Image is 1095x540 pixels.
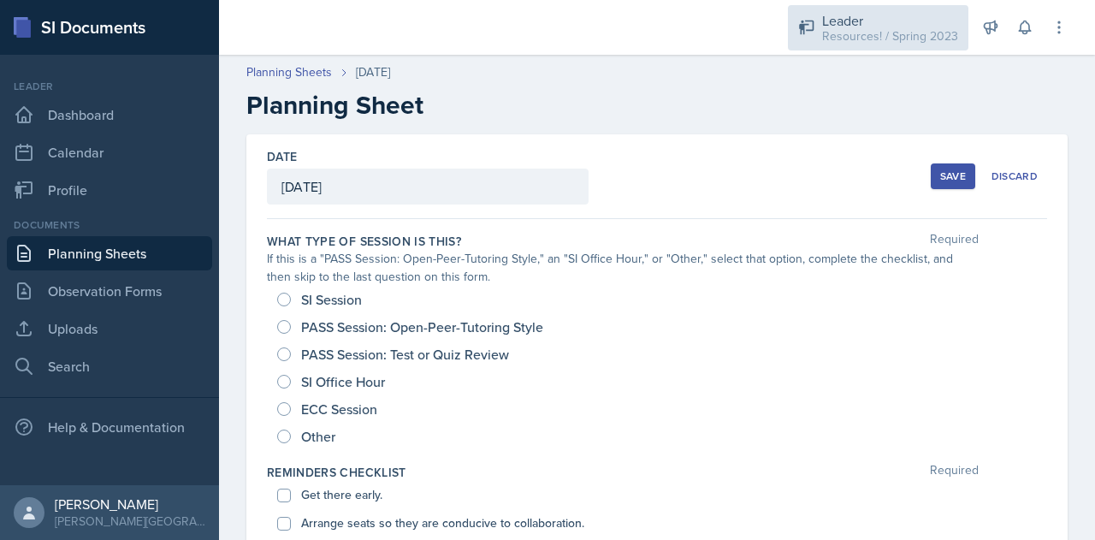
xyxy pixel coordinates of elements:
[55,495,205,513] div: [PERSON_NAME]
[246,63,332,81] a: Planning Sheets
[301,401,377,418] span: ECC Session
[822,27,958,45] div: Resources! / Spring 2023
[301,486,382,504] label: Get there early.
[7,135,212,169] a: Calendar
[940,169,966,183] div: Save
[7,312,212,346] a: Uploads
[991,169,1038,183] div: Discard
[246,90,1068,121] h2: Planning Sheet
[7,98,212,132] a: Dashboard
[931,163,975,189] button: Save
[982,163,1047,189] button: Discard
[7,173,212,207] a: Profile
[301,428,335,445] span: Other
[301,291,362,308] span: SI Session
[356,63,390,81] div: [DATE]
[7,349,212,383] a: Search
[267,233,461,250] label: What type of session is this?
[267,464,406,481] label: Reminders Checklist
[7,410,212,444] div: Help & Documentation
[7,217,212,233] div: Documents
[930,464,979,481] span: Required
[7,274,212,308] a: Observation Forms
[267,148,297,165] label: Date
[930,233,979,250] span: Required
[267,250,979,286] div: If this is a "PASS Session: Open-Peer-Tutoring Style," an "SI Office Hour," or "Other," select th...
[301,346,509,363] span: PASS Session: Test or Quiz Review
[55,513,205,530] div: [PERSON_NAME][GEOGRAPHIC_DATA]
[822,10,958,31] div: Leader
[7,79,212,94] div: Leader
[7,236,212,270] a: Planning Sheets
[301,373,385,390] span: SI Office Hour
[301,514,584,532] label: Arrange seats so they are conducive to collaboration.
[301,318,543,335] span: PASS Session: Open-Peer-Tutoring Style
